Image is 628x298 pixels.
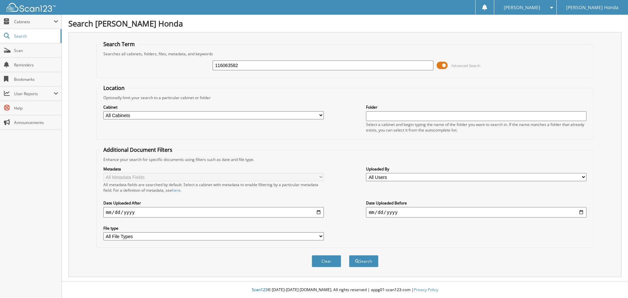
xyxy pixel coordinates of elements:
div: Searches all cabinets, folders, files, metadata, and keywords [100,51,590,57]
label: File type [103,225,324,231]
input: end [366,207,586,218]
h1: Search [PERSON_NAME] Honda [68,18,621,29]
span: Bookmarks [14,77,58,82]
span: Scan123 [252,287,268,292]
input: start [103,207,324,218]
label: Date Uploaded Before [366,200,586,206]
a: Privacy Policy [414,287,438,292]
span: Search [14,33,57,39]
div: All metadata fields are searched by default. Select a cabinet with metadata to enable filtering b... [103,182,324,193]
label: Metadata [103,166,324,172]
legend: Search Term [100,41,138,48]
span: Cabinets [14,19,54,25]
label: Cabinet [103,104,324,110]
span: Advanced Search [451,63,480,68]
span: Scan [14,48,58,53]
a: here [172,187,181,193]
div: Enhance your search for specific documents using filters such as date and file type. [100,157,590,162]
label: Date Uploaded After [103,200,324,206]
span: Help [14,105,58,111]
img: scan123-logo-white.svg [7,3,56,12]
label: Uploaded By [366,166,586,172]
legend: Location [100,84,128,92]
legend: Additional Document Filters [100,146,176,153]
span: [PERSON_NAME] Honda [566,6,619,9]
div: Optionally limit your search to a particular cabinet or folder [100,95,590,100]
span: Reminders [14,62,58,68]
label: Folder [366,104,586,110]
span: User Reports [14,91,54,96]
span: Announcements [14,120,58,125]
div: © [DATE]-[DATE] [DOMAIN_NAME]. All rights reserved | appg01-scan123-com | [62,282,628,298]
iframe: Chat Widget [595,267,628,298]
button: Clear [312,255,341,267]
span: [PERSON_NAME] [504,6,540,9]
button: Search [349,255,378,267]
div: Select a cabinet and begin typing the name of the folder you want to search in. If the name match... [366,122,586,133]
